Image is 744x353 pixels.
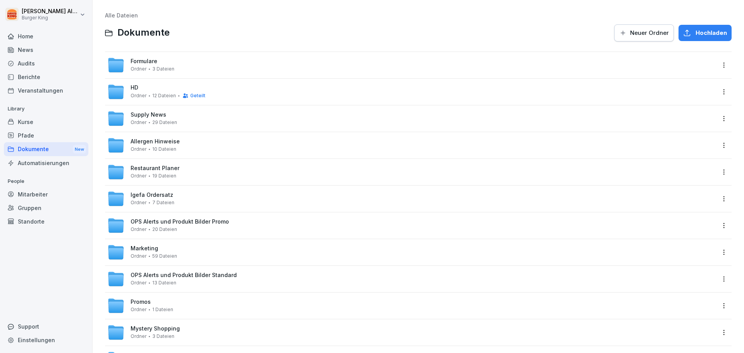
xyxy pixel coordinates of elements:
span: Allergen Hinweise [131,138,180,145]
span: Ordner [131,280,146,286]
span: 13 Dateien [152,280,176,286]
a: OPS Alerts und Produkt Bilder PromoOrdner20 Dateien [107,217,715,234]
p: People [4,175,88,188]
span: 3 Dateien [152,334,174,339]
a: Allergen HinweiseOrdner10 Dateien [107,137,715,154]
span: Neuer Ordner [630,29,669,37]
span: Ordner [131,120,146,125]
button: Neuer Ordner [614,24,674,41]
a: News [4,43,88,57]
span: 3 Dateien [152,66,174,72]
a: Audits [4,57,88,70]
span: Igefa Ordersatz [131,192,173,198]
span: Ordner [131,200,146,205]
a: HDOrdner12 DateienGeteilt [107,83,715,100]
span: Geteilt [190,93,205,98]
span: Hochladen [696,29,727,37]
div: Dokumente [4,142,88,157]
span: 7 Dateien [152,200,174,205]
span: 29 Dateien [152,120,177,125]
a: Mystery ShoppingOrdner3 Dateien [107,324,715,341]
a: Supply NewsOrdner29 Dateien [107,110,715,127]
span: Ordner [131,334,146,339]
a: Einstellungen [4,333,88,347]
div: Support [4,320,88,333]
span: Ordner [131,227,146,232]
a: Standorte [4,215,88,228]
a: Restaurant PlanerOrdner19 Dateien [107,164,715,181]
span: Dokumente [117,27,170,38]
span: 20 Dateien [152,227,177,232]
a: Automatisierungen [4,156,88,170]
span: 12 Dateien [152,93,176,98]
a: Mitarbeiter [4,188,88,201]
a: Igefa OrdersatzOrdner7 Dateien [107,190,715,207]
span: Supply News [131,112,166,118]
a: Pfade [4,129,88,142]
span: Ordner [131,173,146,179]
a: Berichte [4,70,88,84]
span: Marketing [131,245,158,252]
a: Home [4,29,88,43]
button: Hochladen [679,25,732,41]
span: Ordner [131,307,146,312]
span: Mystery Shopping [131,325,180,332]
span: Formulare [131,58,157,65]
a: DokumenteNew [4,142,88,157]
a: Alle Dateien [105,12,138,19]
a: FormulareOrdner3 Dateien [107,57,715,74]
span: 10 Dateien [152,146,176,152]
span: OPS Alerts und Produkt Bilder Promo [131,219,229,225]
span: Restaurant Planer [131,165,179,172]
span: Ordner [131,93,146,98]
span: 1 Dateien [152,307,173,312]
a: PromosOrdner1 Dateien [107,297,715,314]
span: Ordner [131,66,146,72]
span: OPS Alerts und Produkt Bilder Standard [131,272,237,279]
span: Promos [131,299,151,305]
a: MarketingOrdner59 Dateien [107,244,715,261]
span: Ordner [131,146,146,152]
p: Burger King [22,15,78,21]
p: [PERSON_NAME] Albakkour [22,8,78,15]
span: Ordner [131,253,146,259]
p: Library [4,103,88,115]
div: New [73,145,86,154]
a: OPS Alerts und Produkt Bilder StandardOrdner13 Dateien [107,270,715,288]
span: 59 Dateien [152,253,177,259]
a: Kurse [4,115,88,129]
span: HD [131,84,138,91]
a: Gruppen [4,201,88,215]
span: 19 Dateien [152,173,176,179]
a: Veranstaltungen [4,84,88,97]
